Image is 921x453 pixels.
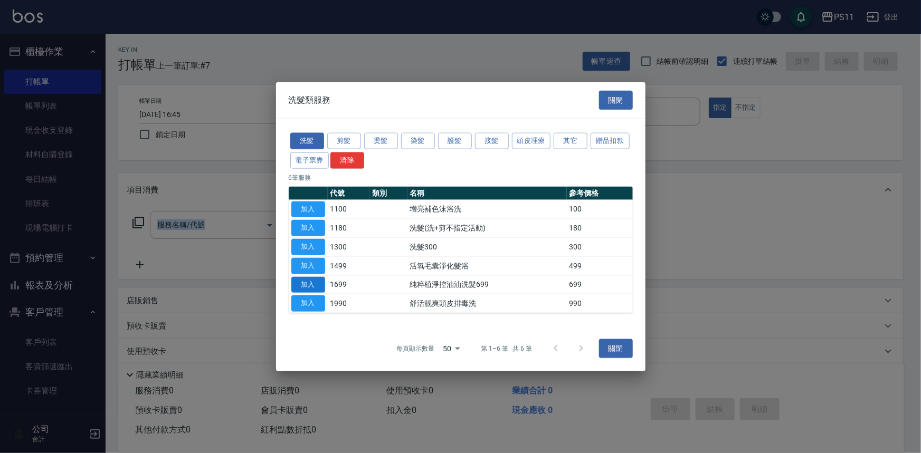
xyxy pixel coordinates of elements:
[289,172,633,182] p: 6 筆服務
[567,275,633,294] td: 699
[599,339,633,359] button: 關閉
[567,256,633,275] td: 499
[291,257,325,274] button: 加入
[407,256,567,275] td: 活氧毛囊淨化髮浴
[328,256,369,275] td: 1499
[291,201,325,217] button: 加入
[512,133,551,149] button: 頭皮理療
[407,200,567,219] td: 增亮補色沫浴洗
[327,133,361,149] button: 剪髮
[439,334,464,363] div: 50
[290,152,329,168] button: 電子票券
[330,152,364,168] button: 清除
[591,133,630,149] button: 贈品扣款
[599,90,633,110] button: 關閉
[401,133,435,149] button: 染髮
[567,294,633,313] td: 990
[328,237,369,256] td: 1300
[291,220,325,236] button: 加入
[291,276,325,293] button: 加入
[396,344,434,353] p: 每頁顯示數量
[289,94,331,105] span: 洗髮類服務
[407,237,567,256] td: 洗髮300
[438,133,472,149] button: 護髮
[290,133,324,149] button: 洗髮
[567,218,633,237] td: 180
[481,344,532,353] p: 第 1–6 筆 共 6 筆
[328,294,369,313] td: 1990
[407,275,567,294] td: 純粹植淨控油油洗髮699
[328,200,369,219] td: 1100
[328,218,369,237] td: 1180
[475,133,509,149] button: 接髮
[407,186,567,200] th: 名稱
[291,239,325,255] button: 加入
[554,133,587,149] button: 其它
[364,133,398,149] button: 燙髮
[407,218,567,237] td: 洗髮(洗+剪不指定活動)
[369,186,407,200] th: 類別
[567,186,633,200] th: 參考價格
[291,295,325,312] button: 加入
[407,294,567,313] td: 舒活靓爽頭皮排毒洗
[328,275,369,294] td: 1699
[328,186,369,200] th: 代號
[567,237,633,256] td: 300
[567,200,633,219] td: 100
